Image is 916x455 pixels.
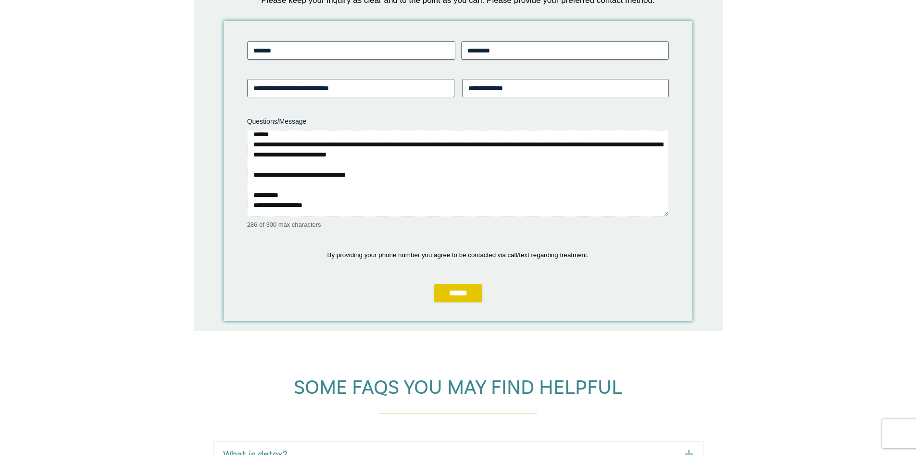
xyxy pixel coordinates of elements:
[247,221,669,230] div: 286 of 300 max characters
[327,251,589,259] span: By providing your phone number you agree to be contacted via call/text regarding treatment.
[247,117,669,126] label: Questions/Message
[294,375,622,401] span: SOME FAQS YOU MAY FIND HELPFUL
